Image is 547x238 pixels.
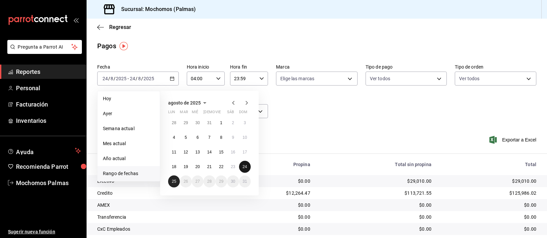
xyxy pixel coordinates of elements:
[203,175,215,187] button: 28 de agosto de 2025
[168,161,180,173] button: 18 de agosto de 2025
[130,76,136,81] input: --
[321,190,431,196] div: $113,721.55
[239,110,247,117] abbr: domingo
[230,65,268,70] label: Hora fin
[215,117,227,129] button: 1 de agosto de 2025
[180,131,191,143] button: 5 de agosto de 2025
[239,161,251,173] button: 24 de agosto de 2025
[97,41,116,51] div: Pagos
[459,75,479,82] span: Ver todos
[185,135,187,140] abbr: 5 de agosto de 2025
[168,175,180,187] button: 25 de agosto de 2025
[120,42,128,50] img: Tooltip marker
[172,150,176,154] abbr: 11 de agosto de 2025
[180,161,191,173] button: 19 de agosto de 2025
[116,5,196,13] h3: Sucursal: Mochomos (Palmas)
[97,65,179,70] label: Fecha
[73,17,79,23] button: open_drawer_menu
[219,164,223,169] abbr: 22 de agosto de 2025
[173,135,175,140] abbr: 4 de agosto de 2025
[5,48,82,55] a: Pregunta a Parrot AI
[442,178,536,184] div: $29,010.00
[192,110,198,117] abbr: miércoles
[16,147,72,155] span: Ayuda
[321,226,431,232] div: $0.00
[143,76,154,81] input: ----
[243,164,247,169] abbr: 24 de agosto de 2025
[239,117,251,129] button: 3 de agosto de 2025
[97,214,221,220] div: Transferencia
[7,40,82,54] button: Pregunta a Parrot AI
[103,155,154,162] span: Año actual
[227,117,239,129] button: 2 de agosto de 2025
[244,120,246,125] abbr: 3 de agosto de 2025
[180,117,191,129] button: 29 de julio de 2025
[16,116,81,125] span: Inventarios
[195,164,200,169] abbr: 20 de agosto de 2025
[219,179,223,184] abbr: 29 de agosto de 2025
[168,110,175,117] abbr: lunes
[97,226,221,232] div: CxC Empleados
[97,202,221,208] div: AMEX
[195,150,200,154] abbr: 13 de agosto de 2025
[215,175,227,187] button: 29 de agosto de 2025
[110,76,114,81] input: --
[321,202,431,208] div: $0.00
[196,135,199,140] abbr: 6 de agosto de 2025
[227,110,234,117] abbr: sábado
[103,125,154,132] span: Semana actual
[183,120,188,125] abbr: 29 de julio de 2025
[227,131,239,143] button: 9 de agosto de 2025
[172,164,176,169] abbr: 18 de agosto de 2025
[183,179,188,184] abbr: 26 de agosto de 2025
[227,146,239,158] button: 16 de agosto de 2025
[172,179,176,184] abbr: 25 de agosto de 2025
[455,65,536,70] label: Tipo de orden
[231,226,310,232] div: $0.00
[183,164,188,169] abbr: 19 de agosto de 2025
[168,117,180,129] button: 28 de julio de 2025
[203,110,243,117] abbr: jueves
[16,178,81,187] span: Mochomos Palmas
[239,146,251,158] button: 17 de agosto de 2025
[16,162,81,171] span: Recomienda Parrot
[109,24,131,30] span: Regresar
[207,164,211,169] abbr: 21 de agosto de 2025
[16,67,81,76] span: Reportes
[231,202,310,208] div: $0.00
[243,135,247,140] abbr: 10 de agosto de 2025
[232,135,234,140] abbr: 9 de agosto de 2025
[203,146,215,158] button: 14 de agosto de 2025
[239,175,251,187] button: 31 de agosto de 2025
[180,146,191,158] button: 12 de agosto de 2025
[231,150,235,154] abbr: 16 de agosto de 2025
[215,161,227,173] button: 22 de agosto de 2025
[128,76,129,81] span: -
[116,76,127,81] input: ----
[491,136,536,144] button: Exportar a Excel
[8,228,81,235] span: Sugerir nueva función
[227,175,239,187] button: 30 de agosto de 2025
[114,76,116,81] span: /
[168,99,209,107] button: agosto de 2025
[231,214,310,220] div: $0.00
[207,120,211,125] abbr: 31 de julio de 2025
[321,214,431,220] div: $0.00
[203,131,215,143] button: 7 de agosto de 2025
[192,146,203,158] button: 13 de agosto de 2025
[168,100,201,106] span: agosto de 2025
[141,76,143,81] span: /
[108,76,110,81] span: /
[203,161,215,173] button: 21 de agosto de 2025
[192,131,203,143] button: 6 de agosto de 2025
[180,175,191,187] button: 26 de agosto de 2025
[280,75,314,82] span: Elige las marcas
[215,146,227,158] button: 15 de agosto de 2025
[103,170,154,177] span: Rango de fechas
[138,76,141,81] input: --
[215,110,221,117] abbr: viernes
[97,24,131,30] button: Regresar
[192,161,203,173] button: 20 de agosto de 2025
[243,150,247,154] abbr: 17 de agosto de 2025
